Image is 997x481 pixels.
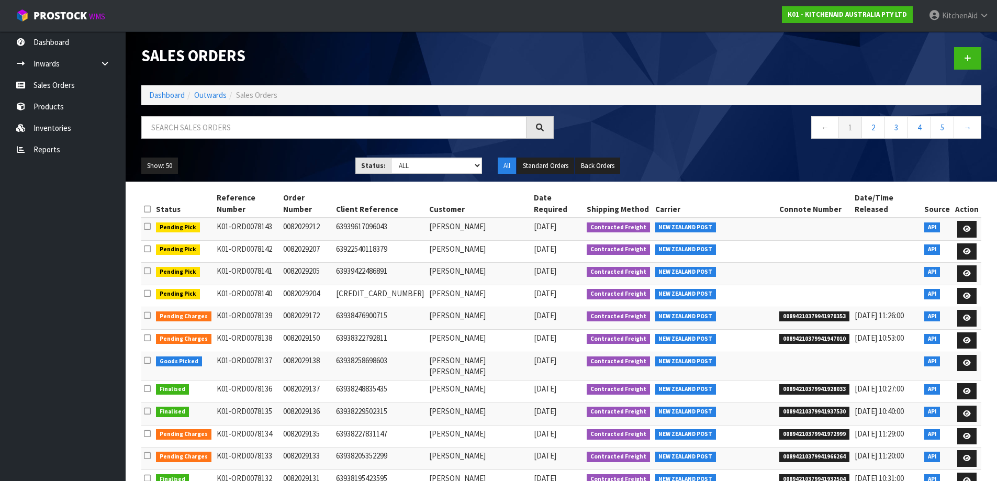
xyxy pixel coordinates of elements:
span: API [924,289,940,299]
span: NEW ZEALAND POST [655,334,716,344]
th: Shipping Method [584,189,653,218]
td: 0082029205 [281,263,333,285]
button: Show: 50 [141,158,178,174]
h1: Sales Orders [141,47,554,64]
span: [DATE] [534,310,556,320]
td: 0082029212 [281,218,333,240]
span: Contracted Freight [587,334,650,344]
button: Back Orders [575,158,620,174]
a: 5 [931,116,954,139]
td: K01-ORD0078143 [214,218,281,240]
span: API [924,452,940,462]
button: Standard Orders [517,158,574,174]
td: K01-ORD0078142 [214,240,281,263]
th: Status [153,189,214,218]
span: Contracted Freight [587,429,650,440]
span: [DATE] [534,429,556,439]
td: 0082029172 [281,307,333,330]
span: NEW ZEALAND POST [655,289,716,299]
span: Pending Pick [156,244,200,255]
span: API [924,334,940,344]
th: Reference Number [214,189,281,218]
td: K01-ORD0078140 [214,285,281,307]
span: API [924,429,940,440]
td: 63938248835435 [333,380,427,402]
span: API [924,222,940,233]
td: [PERSON_NAME] [427,448,531,470]
span: NEW ZEALAND POST [655,244,716,255]
td: [PERSON_NAME] [427,329,531,352]
span: Contracted Freight [587,407,650,417]
span: NEW ZEALAND POST [655,407,716,417]
span: [DATE] 11:20:00 [855,451,904,461]
small: WMS [89,12,105,21]
span: Pending Pick [156,267,200,277]
td: 0082029150 [281,329,333,352]
td: [PERSON_NAME] [PERSON_NAME] [427,352,531,380]
span: Pending Charges [156,334,211,344]
span: [DATE] [534,451,556,461]
td: [PERSON_NAME] [427,402,531,425]
td: 63938258698603 [333,352,427,380]
td: K01-ORD0078138 [214,329,281,352]
span: Goods Picked [156,356,202,367]
span: Contracted Freight [587,222,650,233]
span: Contracted Freight [587,452,650,462]
td: 0082029136 [281,402,333,425]
span: Finalised [156,384,189,395]
span: [DATE] [534,221,556,231]
th: Date Required [531,189,584,218]
span: [DATE] [534,384,556,394]
span: API [924,356,940,367]
span: [DATE] 10:27:00 [855,384,904,394]
span: Contracted Freight [587,267,650,277]
td: 0082029207 [281,240,333,263]
span: Contracted Freight [587,311,650,322]
span: ProStock [33,9,87,23]
button: All [498,158,516,174]
span: 00894210379941972999 [779,429,849,440]
nav: Page navigation [569,116,982,142]
td: 0082029137 [281,380,333,402]
a: 4 [908,116,931,139]
span: [DATE] 10:53:00 [855,333,904,343]
span: NEW ZEALAND POST [655,267,716,277]
td: K01-ORD0078136 [214,380,281,402]
td: 0082029204 [281,285,333,307]
td: [PERSON_NAME] [427,425,531,448]
th: Carrier [653,189,777,218]
a: → [954,116,981,139]
span: API [924,384,940,395]
span: Contracted Freight [587,244,650,255]
td: K01-ORD0078137 [214,352,281,380]
td: K01-ORD0078135 [214,402,281,425]
td: K01-ORD0078139 [214,307,281,330]
span: NEW ZEALAND POST [655,452,716,462]
span: Pending Charges [156,452,211,462]
td: [PERSON_NAME] [427,307,531,330]
span: [DATE] [534,288,556,298]
td: K01-ORD0078133 [214,448,281,470]
th: Source [922,189,953,218]
span: Contracted Freight [587,289,650,299]
span: [DATE] [534,266,556,276]
strong: Status: [361,161,386,170]
td: [PERSON_NAME] [427,218,531,240]
td: 63939617096043 [333,218,427,240]
span: 00894210379941928033 [779,384,849,395]
td: 63938322792811 [333,329,427,352]
td: 63938476900715 [333,307,427,330]
td: 0082029138 [281,352,333,380]
td: [PERSON_NAME] [427,285,531,307]
span: [DATE] 10:40:00 [855,406,904,416]
td: 63922540118379 [333,240,427,263]
a: 2 [861,116,885,139]
th: Connote Number [777,189,852,218]
span: NEW ZEALAND POST [655,222,716,233]
span: Pending Charges [156,429,211,440]
span: NEW ZEALAND POST [655,384,716,395]
span: Pending Pick [156,222,200,233]
span: Contracted Freight [587,356,650,367]
td: [CREDIT_CARD_NUMBER] [333,285,427,307]
input: Search sales orders [141,116,526,139]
